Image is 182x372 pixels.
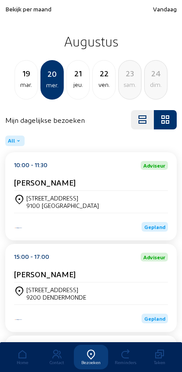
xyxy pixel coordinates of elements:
div: [STREET_ADDRESS] [26,194,99,202]
div: ven. [93,79,115,90]
div: 9200 DENDERMONDE [26,293,86,301]
a: Bezoeken [74,345,108,369]
span: Adviseur [143,163,165,168]
a: Taken [142,345,177,369]
span: Gepland [144,224,165,230]
span: Gepland [144,315,165,322]
div: jeu. [67,79,89,90]
div: mer. [41,80,63,90]
h4: Mijn dagelijkse bezoeken [5,116,85,124]
div: sam. [119,79,141,90]
a: Home [5,345,40,369]
div: Taken [142,360,177,365]
cam-card-title: [PERSON_NAME] [14,269,76,279]
div: 10:00 - 11:30 [14,161,47,170]
img: Energy Protect Ramen & Deuren [14,318,23,321]
span: All [8,137,15,144]
cam-card-title: [PERSON_NAME] [14,178,76,187]
div: 20 [41,68,63,80]
a: Reminders [108,345,142,369]
span: Adviseur [143,254,165,260]
div: dim. [145,79,167,90]
div: 22 [93,67,115,79]
div: [STREET_ADDRESS] [26,286,86,293]
div: 19 [15,67,37,79]
div: Home [5,360,40,365]
img: Iso Protect [14,227,23,229]
div: 23 [119,67,141,79]
div: Bezoeken [74,360,108,365]
div: 24 [145,67,167,79]
h2: Augustus [5,30,177,52]
div: Contact [40,360,74,365]
div: 9100 [GEOGRAPHIC_DATA] [26,202,99,209]
div: 15:00 - 17:00 [14,253,49,261]
span: Vandaag [153,5,177,13]
div: mar. [15,79,37,90]
div: 21 [67,67,89,79]
span: Bekijk per maand [5,5,51,13]
div: Reminders [108,360,142,365]
a: Contact [40,345,74,369]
